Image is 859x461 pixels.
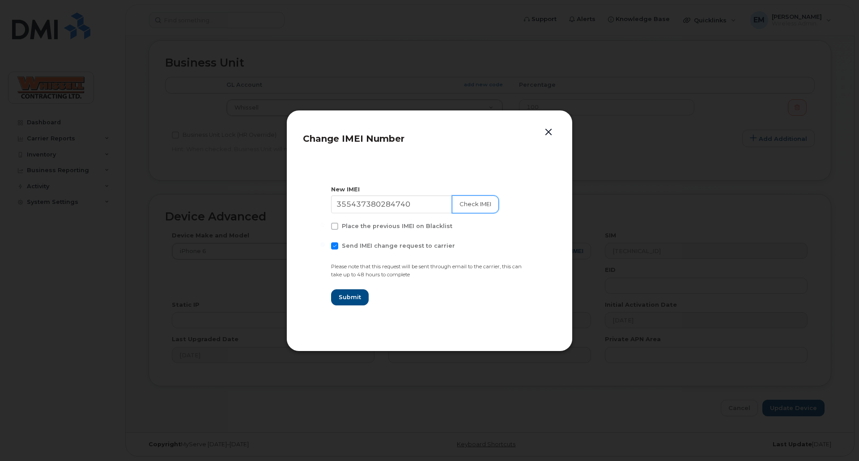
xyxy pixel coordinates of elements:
[320,242,325,247] input: Send IMEI change request to carrier
[452,195,499,213] button: Check IMEI
[331,185,528,194] div: New IMEI
[342,223,452,229] span: Place the previous IMEI on Blacklist
[331,289,369,305] button: Submit
[342,242,455,249] span: Send IMEI change request to carrier
[339,293,361,301] span: Submit
[320,223,325,227] input: Place the previous IMEI on Blacklist
[303,133,404,144] span: Change IMEI Number
[331,263,522,278] small: Please note that this request will be sent through email to the carrier, this can take up to 48 h...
